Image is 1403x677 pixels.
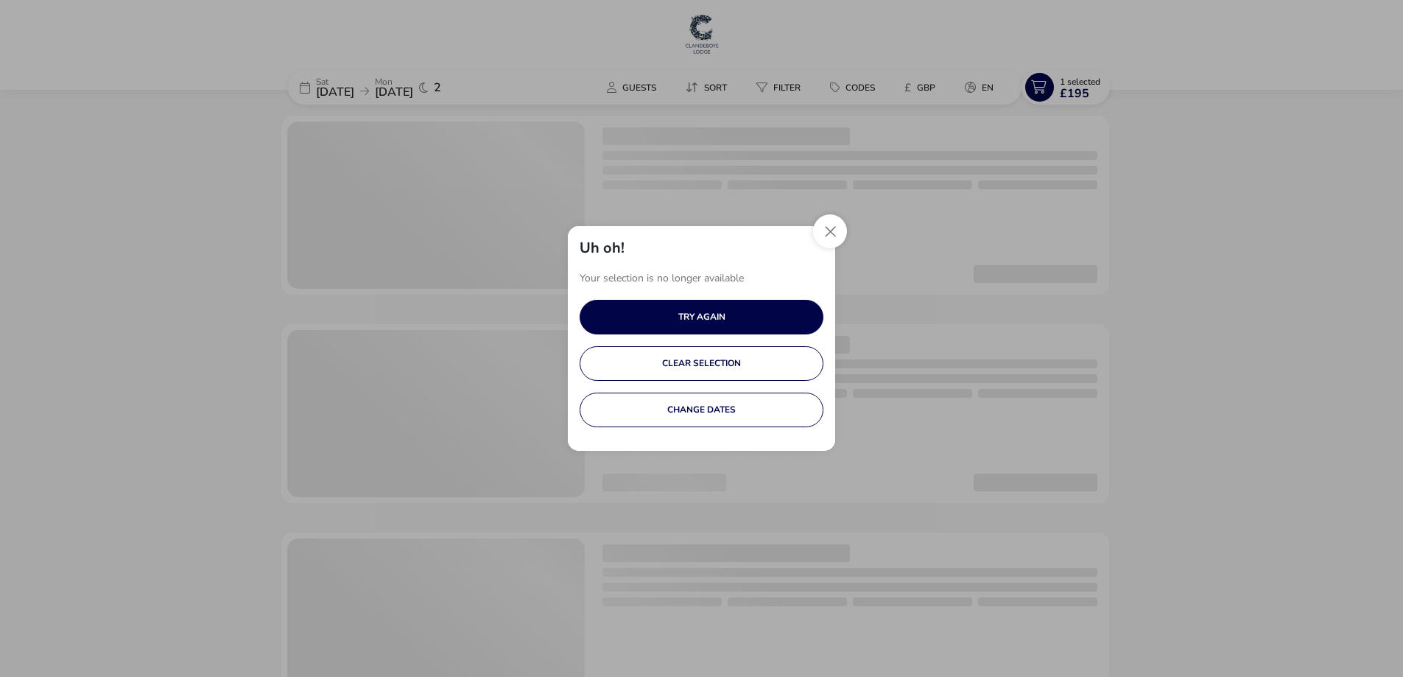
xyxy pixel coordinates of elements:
[580,346,823,381] button: CLEAR SELECTION
[568,226,835,451] div: uhoh
[580,393,823,427] button: CHANGE DATES
[580,300,823,334] button: TRY AGAIN
[813,214,847,248] button: Close
[580,238,625,258] h2: Uh oh!
[678,312,725,322] div: TRY AGAIN
[580,267,823,290] p: Your selection is no longer available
